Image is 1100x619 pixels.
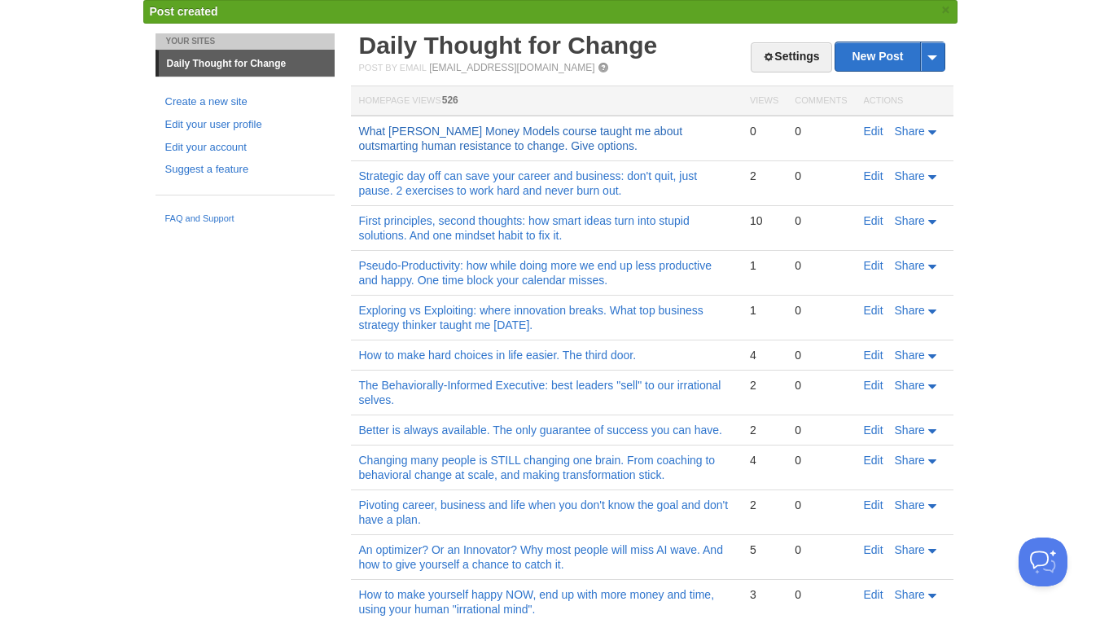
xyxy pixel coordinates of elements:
[442,94,458,106] span: 526
[750,423,778,437] div: 2
[429,62,594,73] a: [EMAIL_ADDRESS][DOMAIN_NAME]
[359,543,723,571] a: An optimizer? Or an Innovator? Why most people will miss AI wave. And how to give yourself a chan...
[795,303,847,318] div: 0
[751,42,831,72] a: Settings
[864,454,883,467] a: Edit
[165,139,325,156] a: Edit your account
[165,212,325,226] a: FAQ and Support
[359,214,690,242] a: First principles, second thoughts: how smart ideas turn into stupid solutions. And one mindset ha...
[359,63,427,72] span: Post by Email
[795,213,847,228] div: 0
[351,86,742,116] th: Homepage Views
[359,454,716,481] a: Changing many people is STILL changing one brain. From coaching to behavioral change at scale, an...
[150,5,218,18] span: Post created
[750,213,778,228] div: 10
[864,588,883,601] a: Edit
[750,587,778,602] div: 3
[835,42,944,71] a: New Post
[359,588,715,616] a: How to make yourself happy NOW, end up with more money and time, using your human "irrational mind".
[750,348,778,362] div: 4
[864,304,883,317] a: Edit
[864,214,883,227] a: Edit
[895,543,925,556] span: Share
[359,169,698,197] a: Strategic day off can save your career and business: don't quit, just pause. 2 exercises to work ...
[750,542,778,557] div: 5
[864,498,883,511] a: Edit
[359,379,721,406] a: The Behaviorally-Informed Executive: best leaders "sell" to our irrational selves.
[795,542,847,557] div: 0
[895,498,925,511] span: Share
[156,33,335,50] li: Your Sites
[895,304,925,317] span: Share
[895,454,925,467] span: Share
[895,424,925,437] span: Share
[864,125,883,138] a: Edit
[795,258,847,273] div: 0
[359,125,683,152] a: What [PERSON_NAME] Money Models course taught me about outsmarting human resistance to change. Gi...
[795,378,847,393] div: 0
[742,86,787,116] th: Views
[795,453,847,468] div: 0
[750,124,778,138] div: 0
[750,258,778,273] div: 1
[856,86,953,116] th: Actions
[795,348,847,362] div: 0
[159,50,335,77] a: Daily Thought for Change
[895,125,925,138] span: Share
[895,349,925,362] span: Share
[359,32,658,59] a: Daily Thought for Change
[359,304,703,331] a: Exploring vs Exploiting: where innovation breaks. What top business strategy thinker taught me [D...
[895,214,925,227] span: Share
[864,169,883,182] a: Edit
[895,259,925,272] span: Share
[165,94,325,111] a: Create a new site
[750,498,778,512] div: 2
[864,259,883,272] a: Edit
[750,303,778,318] div: 1
[359,424,722,437] a: Better is always available. The only guarantee of success you can have.
[787,86,855,116] th: Comments
[795,587,847,602] div: 0
[1019,538,1067,586] iframe: Help Scout Beacon - Open
[864,543,883,556] a: Edit
[864,424,883,437] a: Edit
[750,453,778,468] div: 4
[795,423,847,437] div: 0
[795,124,847,138] div: 0
[864,349,883,362] a: Edit
[895,379,925,392] span: Share
[895,169,925,182] span: Share
[165,116,325,134] a: Edit your user profile
[864,379,883,392] a: Edit
[359,349,637,362] a: How to make hard choices in life easier. The third door.
[895,588,925,601] span: Share
[795,169,847,183] div: 0
[359,498,729,526] a: Pivoting career, business and life when you don't know the goal and don't have a plan.
[750,378,778,393] div: 2
[750,169,778,183] div: 2
[359,259,712,287] a: Pseudo-Productivity: how while doing more we end up less productive and happy. One time block you...
[165,161,325,178] a: Suggest a feature
[795,498,847,512] div: 0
